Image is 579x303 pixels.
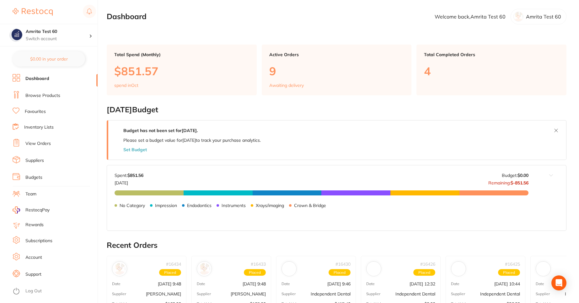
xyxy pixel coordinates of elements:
p: # 16425 [505,262,520,267]
a: RestocqPay [13,206,50,214]
img: Henry Schein Halas [114,263,126,275]
p: Total Completed Orders [424,52,559,57]
p: No Category [120,203,145,208]
p: Remaining: [488,178,528,185]
p: Instruments [222,203,246,208]
p: [DATE] 9:48 [158,281,181,286]
img: Amrita Test 60 [10,29,22,41]
a: Team [25,191,36,197]
h2: Recent Orders [107,241,566,250]
strong: $0.00 [517,173,528,178]
a: Rewards [25,222,44,228]
strong: $-851.56 [511,180,528,186]
p: [PERSON_NAME] [146,291,181,296]
span: Placed [413,269,435,276]
a: Subscriptions [25,238,52,244]
span: Placed [498,269,520,276]
p: # 16434 [166,262,181,267]
img: Independent Dental [453,263,464,275]
p: # 16433 [251,262,266,267]
img: Independent Dental [283,263,295,275]
p: [DATE] 12:32 [410,281,435,286]
a: Total Spend (Monthly)$851.57spend inOct [107,45,257,95]
h2: [DATE] Budget [107,105,566,114]
p: Supplier [281,292,296,296]
a: Browse Products [25,93,60,99]
img: Adam Dental [198,263,210,275]
p: Supplier [536,292,550,296]
p: # 16430 [335,262,351,267]
span: Placed [159,269,181,276]
p: Date [451,282,459,286]
p: Independent Dental [480,291,520,296]
span: Placed [244,269,266,276]
p: Supplier [112,292,126,296]
a: Support [25,271,41,278]
p: $851.57 [114,65,249,77]
a: Log Out [25,288,42,294]
button: Log Out [13,286,96,296]
button: Set Budget [123,147,147,152]
img: Restocq Logo [13,8,53,16]
p: Amrita Test 60 [526,14,561,19]
p: Crown & Bridge [294,203,326,208]
a: Inventory Lists [24,124,54,130]
a: Active Orders9Awaiting delivery [262,45,412,95]
p: 4 [424,65,559,77]
p: [DATE] 10:44 [494,281,520,286]
a: Dashboard [25,76,49,82]
p: Spent: [115,173,143,178]
p: Supplier [197,292,211,296]
p: Welcome back, Amrita Test 60 [435,14,506,19]
a: Restocq Logo [13,5,53,19]
p: [DATE] 9:46 [327,281,351,286]
p: Please set a budget value for [DATE] to track your purchase analytics. [123,138,261,143]
div: Open Intercom Messenger [551,275,566,290]
p: Supplier [451,292,465,296]
p: Independent Dental [395,291,435,296]
a: Favourites [25,109,46,115]
p: 9 [269,65,404,77]
a: Total Completed Orders4 [416,45,566,95]
p: [DATE] [115,178,143,185]
p: Independent Dental [311,291,351,296]
p: [PERSON_NAME] [231,291,266,296]
button: $0.00 in your order [13,51,85,66]
p: [DATE] 9:48 [243,281,266,286]
p: # 16426 [420,262,435,267]
img: Independent Dental [537,263,549,275]
a: Account [25,254,42,261]
p: Supplier [366,292,380,296]
p: Date [197,282,205,286]
p: spend in Oct [114,83,138,88]
p: Date [536,282,544,286]
h4: Amrita Test 60 [26,29,89,35]
p: Xrays/imaging [256,203,284,208]
p: Endodontics [187,203,212,208]
span: RestocqPay [25,207,50,213]
p: Active Orders [269,52,404,57]
img: Independent Dental [368,263,380,275]
a: Budgets [25,174,42,181]
strong: Budget has not been set for [DATE] . [123,128,198,133]
p: Budget: [502,173,528,178]
p: Impression [155,203,177,208]
p: Switch account [26,36,89,42]
img: RestocqPay [13,206,20,214]
p: Date [112,282,121,286]
a: Suppliers [25,157,44,164]
p: Date [366,282,375,286]
strong: $851.56 [127,173,143,178]
p: Date [281,282,290,286]
a: View Orders [25,141,51,147]
span: Placed [329,269,351,276]
p: Awaiting delivery [269,83,304,88]
p: Total Spend (Monthly) [114,52,249,57]
h2: Dashboard [107,12,147,21]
